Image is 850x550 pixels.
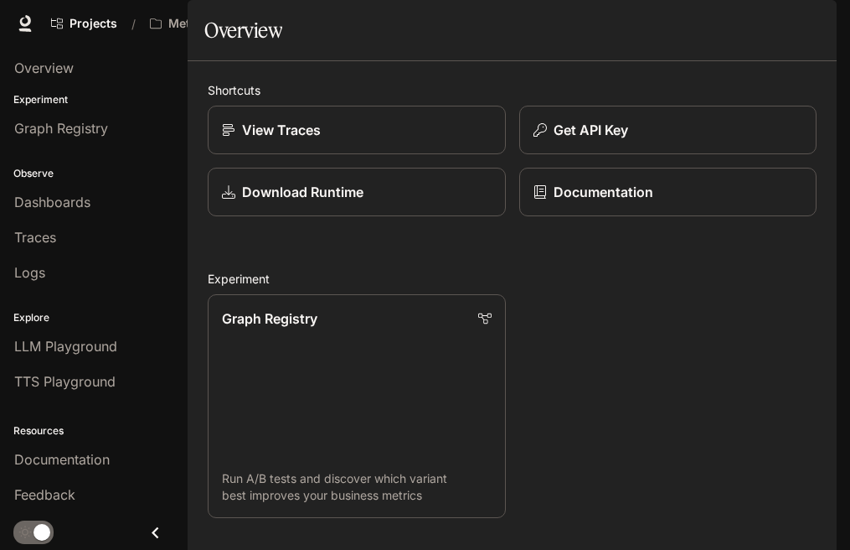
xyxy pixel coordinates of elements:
button: All workspaces [142,7,273,40]
div: / [125,15,142,33]
h2: Shortcuts [208,81,817,99]
p: Download Runtime [242,182,363,202]
p: Graph Registry [222,309,317,329]
a: Graph RegistryRun A/B tests and discover which variant best improves your business metrics [208,294,506,518]
p: MetalityVerse [168,17,247,31]
a: View Traces [208,106,506,154]
button: Get API Key [519,106,817,154]
h1: Overview [204,13,282,47]
a: Download Runtime [208,168,506,216]
p: Run A/B tests and discover which variant best improves your business metrics [222,470,492,504]
p: Get API Key [554,120,628,140]
p: Documentation [554,182,653,202]
a: Documentation [519,168,817,216]
span: Projects [70,17,117,31]
a: Go to projects [44,7,125,40]
p: View Traces [242,120,321,140]
h2: Experiment [208,270,817,288]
